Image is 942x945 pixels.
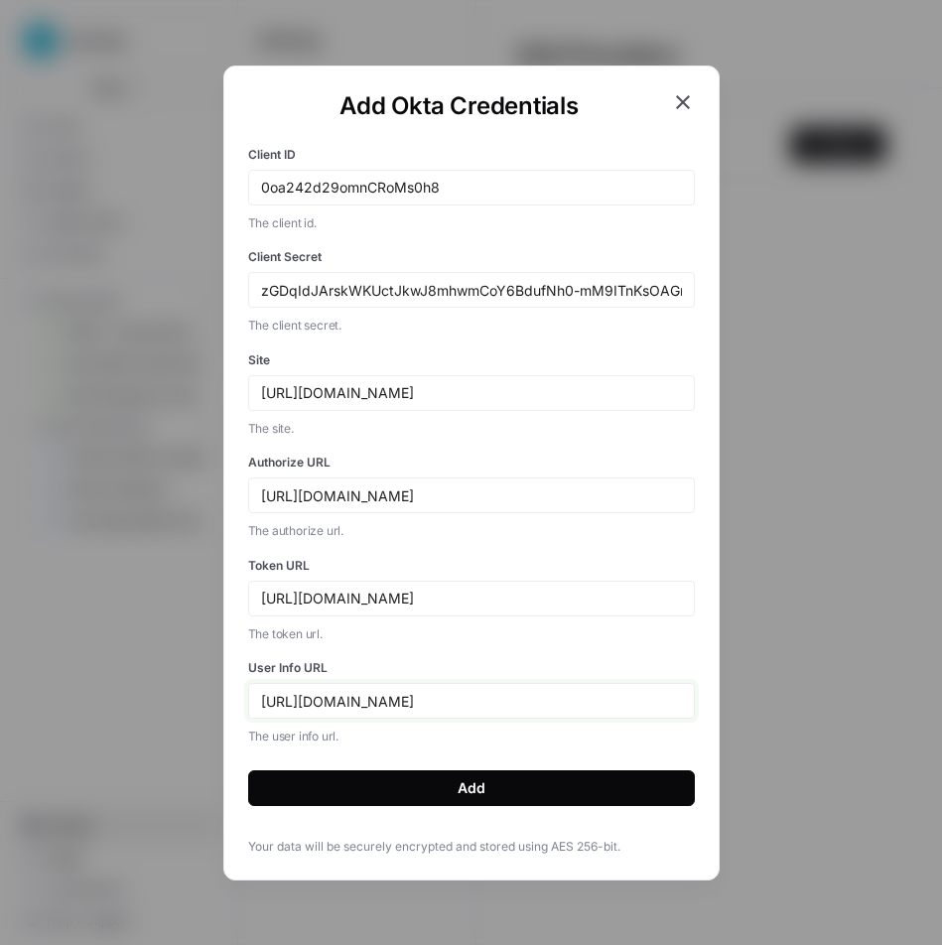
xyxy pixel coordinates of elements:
p: The client id. [248,213,695,233]
label: Token URL [248,557,695,575]
label: User Info URL [248,659,695,677]
h1: Add Okta Credentials [248,90,671,122]
button: Add [248,770,695,806]
span: Your data will be securely encrypted and stored using AES 256-bit. [248,838,695,856]
p: The token url. [248,624,695,644]
label: Site [248,351,695,369]
label: Client Secret [248,248,695,266]
label: Authorize URL [248,454,695,472]
p: The user info url. [248,727,695,746]
div: Add [458,778,485,798]
p: The client secret. [248,316,695,336]
label: Client ID [248,146,695,164]
p: The authorize url. [248,521,695,541]
p: The site. [248,419,695,439]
